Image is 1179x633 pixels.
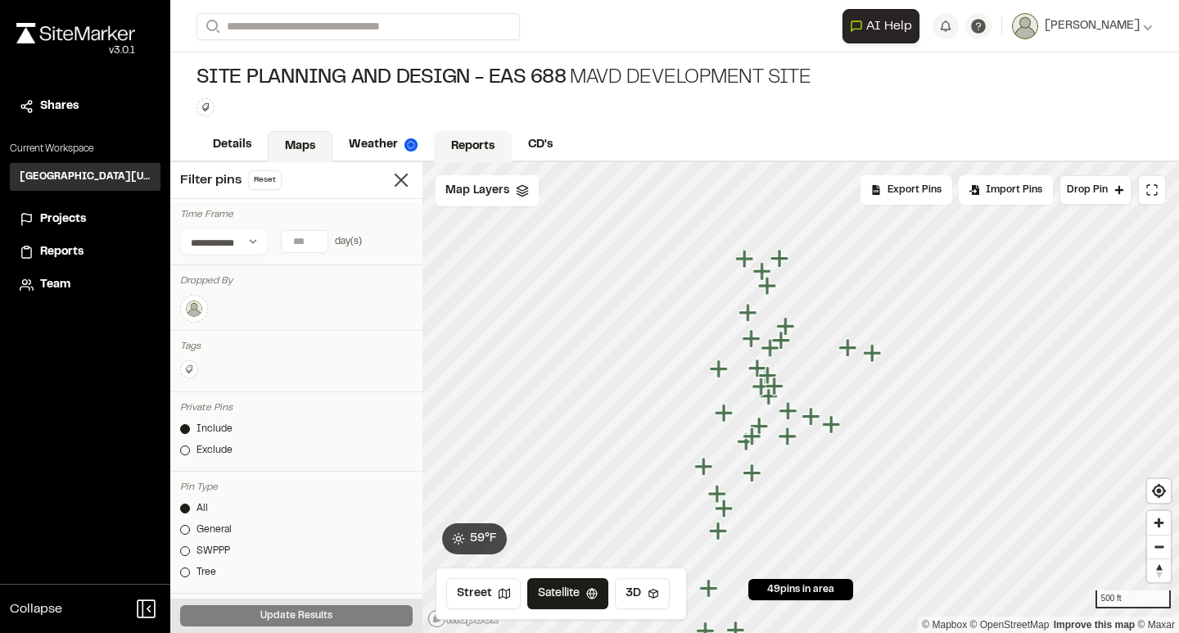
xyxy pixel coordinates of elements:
button: Update Results [180,605,413,626]
div: MAVD Development Site [196,66,811,92]
div: Map marker [739,302,760,323]
span: Filter pins [180,170,242,190]
button: Edit Tags [196,98,215,116]
div: Map marker [761,337,782,359]
button: Street [446,578,521,609]
span: Import Pins [986,183,1042,197]
div: Map marker [742,328,763,350]
div: Map marker [710,359,731,380]
div: Map marker [770,248,792,269]
img: rebrand.png [16,23,135,43]
button: Reset bearing to north [1147,558,1171,582]
div: No pins available to export [861,175,952,205]
span: AI Help [866,16,912,36]
div: Map marker [735,248,757,269]
button: Open AI Assistant [842,9,919,43]
button: Zoom in [1147,511,1171,535]
img: User [1012,13,1038,39]
a: Map feedback [1054,619,1135,631]
div: Map marker [838,337,860,359]
span: 59 ° F [470,530,497,548]
div: day(s) [335,234,362,249]
a: Details [196,129,268,161]
div: Include [196,422,233,436]
a: CD's [512,129,569,161]
div: Map marker [758,365,779,387]
span: Collapse [10,599,62,619]
div: 500 ft [1095,590,1171,608]
span: [PERSON_NAME] [1045,17,1140,35]
button: Zoom out [1147,535,1171,558]
div: Map marker [752,376,773,397]
a: Shares [20,97,151,115]
div: Private Pins [180,400,413,415]
button: Drop Pin [1059,175,1132,205]
span: Projects [40,210,86,228]
a: Mapbox logo [427,609,499,628]
div: Map marker [765,376,786,397]
a: Weather [332,129,434,161]
div: Map marker [708,483,730,504]
a: Projects [20,210,151,228]
div: Map marker [822,414,843,436]
p: Current Workspace [10,142,160,156]
div: Map marker [863,343,884,364]
div: Map marker [715,403,736,424]
div: Map marker [772,330,793,351]
div: Map marker [737,432,758,453]
div: Tree [196,565,216,580]
button: Search [196,13,226,40]
div: Map marker [750,416,771,437]
button: 3D [615,578,670,609]
span: 49 pins in area [767,582,834,597]
button: Edit Tags [180,360,198,378]
a: Reports [20,243,151,261]
div: Map marker [779,400,800,422]
a: Reports [434,131,512,162]
a: Maps [268,131,332,162]
div: Map marker [743,463,764,484]
a: Maxar [1137,619,1175,631]
a: OpenStreetMap [970,619,1050,631]
h3: [GEOGRAPHIC_DATA][US_STATE] SEAS-EAS 688 Site Planning and Design [20,170,151,184]
div: Oh geez...please don't... [16,43,135,58]
div: Map marker [802,406,823,427]
img: precipai.png [404,138,418,151]
div: Map marker [752,261,774,283]
span: Reset bearing to north [1147,559,1171,582]
button: Reset [248,170,282,190]
div: Import Pins into your project [959,175,1053,205]
div: All [196,501,208,516]
div: Tags [180,339,413,354]
div: Exclude [196,443,233,458]
div: Map marker [758,275,779,296]
div: Open AI Assistant [842,9,926,43]
span: Site Planning and Design - EAS 688 [196,66,567,92]
button: Satellite [527,578,608,609]
div: Map marker [748,358,770,379]
div: Map marker [743,426,764,447]
span: Export Pins [888,183,942,197]
span: Drop Pin [1067,183,1108,197]
div: Map marker [760,386,781,407]
span: Map Layers [445,182,509,200]
span: Team [40,276,70,294]
button: Jamie Conner [180,295,208,323]
button: Find my location [1147,479,1171,503]
div: Pin Type [180,480,413,495]
div: Map marker [779,426,800,447]
img: Jamie Conner [184,299,204,319]
span: Reports [40,243,84,261]
span: Shares [40,97,79,115]
button: 59°F [442,523,507,554]
button: [PERSON_NAME] [1012,13,1153,39]
a: Mapbox [922,619,967,631]
div: Map marker [776,316,797,337]
div: Time Frame [180,207,413,222]
div: Map marker [694,456,716,477]
div: SWPPP [196,544,230,558]
div: General [196,522,232,537]
a: Team [20,276,151,294]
